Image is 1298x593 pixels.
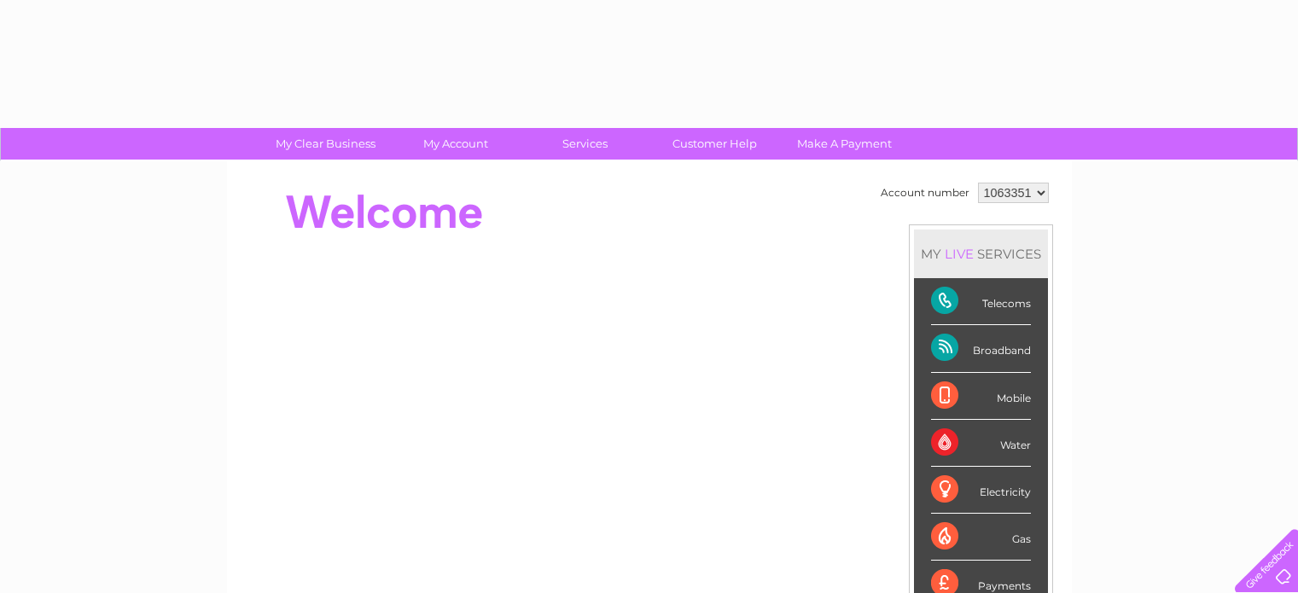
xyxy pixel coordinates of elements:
div: MY SERVICES [914,230,1048,278]
a: My Account [385,128,526,160]
a: Make A Payment [774,128,915,160]
div: Gas [931,514,1031,561]
div: Water [931,420,1031,467]
a: Services [515,128,655,160]
a: Customer Help [644,128,785,160]
div: Broadband [931,325,1031,372]
td: Account number [876,178,974,207]
a: My Clear Business [255,128,396,160]
div: Mobile [931,373,1031,420]
div: Telecoms [931,278,1031,325]
div: LIVE [941,246,977,262]
div: Electricity [931,467,1031,514]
